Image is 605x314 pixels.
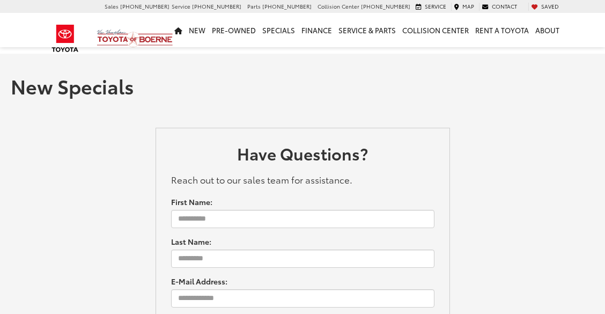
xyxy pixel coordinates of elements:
[247,2,261,10] span: Parts
[259,13,298,47] a: Specials
[462,2,474,10] span: Map
[472,13,532,47] a: Rent a Toyota
[186,13,209,47] a: New
[172,2,190,10] span: Service
[298,13,335,47] a: Finance
[425,2,446,10] span: Service
[171,236,211,247] label: Last Name:
[399,13,472,47] a: Collision Center
[262,2,312,10] span: [PHONE_NUMBER]
[171,173,434,186] p: Reach out to our sales team for assistance.
[171,144,434,167] h2: Have Questions?
[335,13,399,47] a: Service & Parts: Opens in a new tab
[361,2,410,10] span: [PHONE_NUMBER]
[171,276,227,287] label: E-Mail Address:
[492,2,517,10] span: Contact
[532,13,563,47] a: About
[171,13,186,47] a: Home
[120,2,169,10] span: [PHONE_NUMBER]
[11,75,594,97] h1: New Specials
[413,3,449,10] a: Service
[318,2,359,10] span: Collision Center
[451,3,477,10] a: Map
[479,3,520,10] a: Contact
[97,29,173,48] img: Vic Vaughan Toyota of Boerne
[105,2,119,10] span: Sales
[192,2,241,10] span: [PHONE_NUMBER]
[45,21,85,56] img: Toyota
[541,2,559,10] span: Saved
[528,3,562,10] a: My Saved Vehicles
[209,13,259,47] a: Pre-Owned
[171,196,212,207] label: First Name:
